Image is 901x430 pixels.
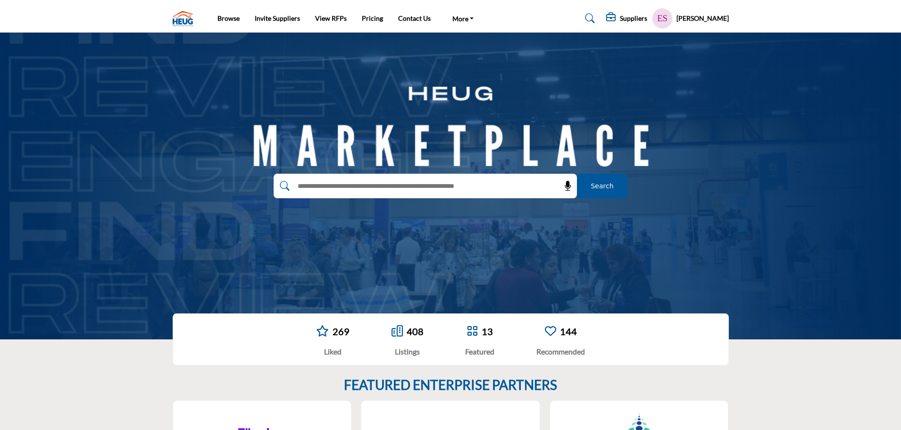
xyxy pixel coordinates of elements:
[316,325,329,337] i: Go to Liked
[407,326,424,337] a: 408
[446,12,481,25] a: More
[576,11,601,26] a: Search
[652,8,673,29] button: Show hide supplier dropdown
[560,326,577,337] a: 144
[465,346,494,357] div: Featured
[398,14,431,22] a: Contact Us
[676,14,729,23] h5: [PERSON_NAME]
[344,377,557,393] h2: FEATURED ENTERPRISE PARTNERS
[316,346,350,357] div: Liked
[536,346,585,357] div: Recommended
[255,14,300,22] a: Invite Suppliers
[545,325,556,338] a: Go to Recommended
[606,13,647,24] div: Suppliers
[591,181,613,191] span: Search
[217,14,240,22] a: Browse
[467,325,478,338] a: Go to Featured
[482,326,493,337] a: 13
[173,11,198,26] img: Site Logo
[577,174,627,198] button: Search
[392,346,424,357] div: Listings
[620,14,647,23] h5: Suppliers
[315,14,347,22] a: View RFPs
[333,326,350,337] a: 269
[362,14,383,22] a: Pricing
